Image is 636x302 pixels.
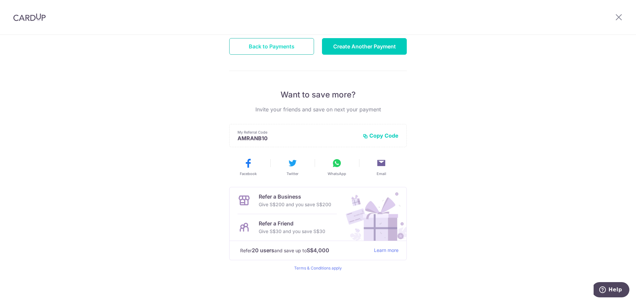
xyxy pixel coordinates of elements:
[238,130,357,135] p: My Referral Code
[229,158,268,176] button: Facebook
[240,246,369,255] p: Refer and save up to
[317,158,356,176] button: WhatsApp
[229,90,407,100] p: Want to save more?
[273,158,312,176] button: Twitter
[240,171,257,176] span: Facebook
[594,282,629,299] iframe: Opens a widget where you can find more information
[259,219,325,227] p: Refer a Friend
[377,171,386,176] span: Email
[362,158,401,176] button: Email
[238,135,357,142] p: AMRANB10
[322,38,407,55] button: Create Another Payment
[374,246,398,255] a: Learn more
[294,266,342,271] a: Terms & Conditions apply
[259,201,331,209] p: Give S$200 and you save S$200
[328,171,346,176] span: WhatsApp
[363,132,398,139] button: Copy Code
[287,171,298,176] span: Twitter
[259,227,325,235] p: Give S$30 and you save S$30
[340,187,406,241] img: Refer
[229,105,407,113] p: Invite your friends and save on next your payment
[252,246,274,254] strong: 20 users
[259,193,331,201] p: Refer a Business
[307,246,329,254] strong: S$4,000
[229,38,314,55] button: Back to Payments
[13,13,46,21] img: CardUp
